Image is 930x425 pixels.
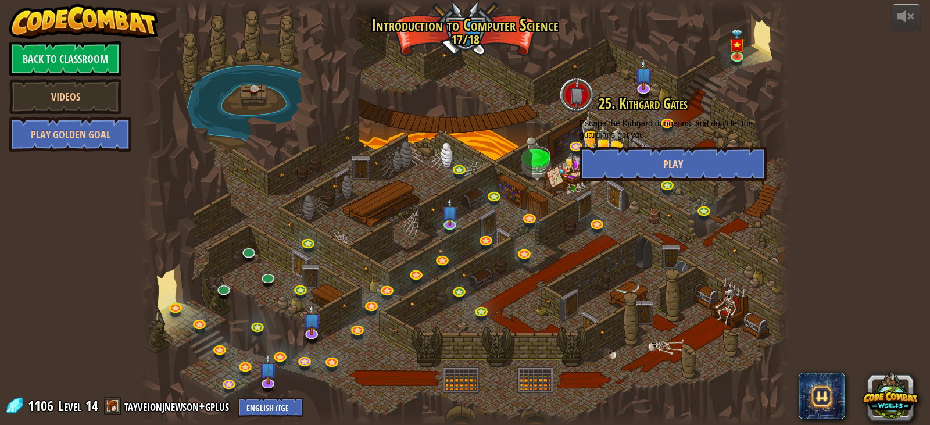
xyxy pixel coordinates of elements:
[599,94,688,113] span: 25. Kithgard Gates
[259,353,277,385] img: level-banner-unstarted-subscriber.png
[9,117,131,152] a: Play Golden Goal
[85,397,98,415] span: 14
[9,79,121,114] a: Videos
[580,117,767,141] p: Escape the Kithgard dungeons, and don't let the guardians get you.
[9,41,121,76] a: Back to Classroom
[635,59,653,90] img: level-banner-unstarted-subscriber.png
[442,198,458,226] img: level-banner-unstarted-subscriber.png
[580,147,767,181] button: Play
[303,305,321,336] img: level-banner-unstarted-subscriber.png
[28,397,57,415] span: 1106
[124,397,233,415] a: tayveionjnewson+gplus
[9,4,158,39] img: CodeCombat - Learn how to code by playing a game
[663,157,683,172] span: Play
[58,397,81,416] span: Level
[729,30,745,58] img: level-banner-special.png
[892,4,921,31] button: Adjust volume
